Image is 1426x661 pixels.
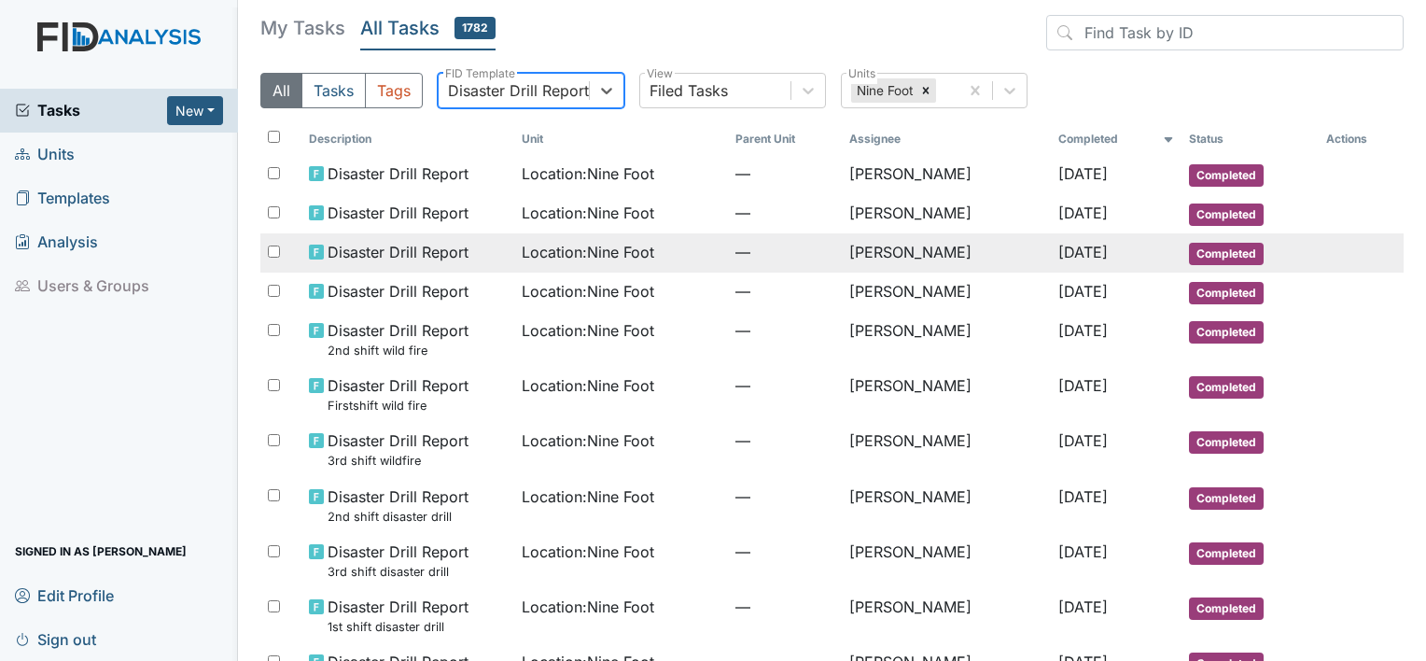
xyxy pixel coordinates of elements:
span: Location : Nine Foot [522,541,654,563]
span: Location : Nine Foot [522,280,654,302]
span: Completed [1189,376,1264,399]
span: [DATE] [1058,321,1108,340]
span: [DATE] [1058,487,1108,506]
h5: My Tasks [260,15,345,41]
span: Disaster Drill Report Firstshift wild fire [328,374,468,415]
span: Disaster Drill Report 3rd shift disaster drill [328,541,468,581]
th: Toggle SortBy [1181,123,1318,155]
td: [PERSON_NAME] [842,194,1051,233]
span: Completed [1189,243,1264,265]
span: Units [15,140,75,169]
th: Toggle SortBy [1051,123,1181,155]
td: [PERSON_NAME] [842,533,1051,588]
span: Signed in as [PERSON_NAME] [15,537,187,566]
th: Toggle SortBy [301,123,515,155]
td: [PERSON_NAME] [842,367,1051,422]
span: Completed [1189,487,1264,510]
span: — [735,429,834,452]
span: — [735,319,834,342]
span: [DATE] [1058,243,1108,261]
span: [DATE] [1058,598,1108,616]
button: All [260,73,302,108]
span: Completed [1189,321,1264,344]
td: [PERSON_NAME] [842,588,1051,643]
small: 3rd shift wildfire [328,452,468,470]
span: [DATE] [1058,164,1108,183]
span: Analysis [15,228,98,257]
span: — [735,485,834,508]
td: [PERSON_NAME] [842,273,1051,312]
small: 2nd shift wild fire [328,342,468,359]
span: Completed [1189,204,1264,226]
span: Location : Nine Foot [522,241,654,263]
span: [DATE] [1058,376,1108,395]
span: Disaster Drill Report 2nd shift disaster drill [328,485,468,526]
span: Templates [15,184,110,213]
span: Location : Nine Foot [522,202,654,224]
span: [DATE] [1058,431,1108,450]
span: — [735,280,834,302]
td: [PERSON_NAME] [842,155,1051,194]
th: Toggle SortBy [728,123,842,155]
span: Location : Nine Foot [522,429,654,452]
td: [PERSON_NAME] [842,312,1051,367]
span: Completed [1189,282,1264,304]
span: Disaster Drill Report [328,162,468,185]
span: — [735,241,834,263]
span: Completed [1189,164,1264,187]
button: Tags [365,73,423,108]
span: Disaster Drill Report [328,202,468,224]
span: Disaster Drill Report 2nd shift wild fire [328,319,468,359]
span: Location : Nine Foot [522,162,654,185]
span: Location : Nine Foot [522,485,654,508]
span: Disaster Drill Report [328,280,468,302]
span: — [735,162,834,185]
th: Assignee [842,123,1051,155]
button: Tasks [301,73,366,108]
input: Toggle All Rows Selected [268,131,280,143]
h5: All Tasks [360,15,496,41]
span: [DATE] [1058,204,1108,222]
span: Location : Nine Foot [522,319,654,342]
td: [PERSON_NAME] [842,233,1051,273]
span: — [735,541,834,563]
small: 1st shift disaster drill [328,618,468,636]
span: Sign out [15,625,96,654]
span: Location : Nine Foot [522,374,654,397]
span: — [735,374,834,397]
div: Disaster Drill Report [448,79,589,102]
input: Find Task by ID [1046,15,1404,50]
div: Type filter [260,73,423,108]
span: Edit Profile [15,581,114,610]
span: — [735,202,834,224]
div: Nine Foot [851,78,916,103]
th: Actions [1319,123,1405,155]
th: Toggle SortBy [514,123,728,155]
td: [PERSON_NAME] [842,422,1051,477]
span: Disaster Drill Report 3rd shift wildfire [328,429,468,470]
span: [DATE] [1058,542,1108,561]
span: [DATE] [1058,282,1108,301]
small: Firstshift wild fire [328,397,468,415]
small: 3rd shift disaster drill [328,563,468,581]
a: Tasks [15,99,167,121]
div: Filed Tasks [650,79,728,102]
span: Completed [1189,598,1264,620]
td: [PERSON_NAME] [842,478,1051,533]
small: 2nd shift disaster drill [328,508,468,526]
span: — [735,596,834,618]
span: Completed [1189,542,1264,565]
span: Location : Nine Foot [522,596,654,618]
span: Completed [1189,431,1264,454]
button: New [167,96,223,125]
span: 1782 [454,17,496,39]
span: Disaster Drill Report [328,241,468,263]
span: Disaster Drill Report 1st shift disaster drill [328,596,468,636]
